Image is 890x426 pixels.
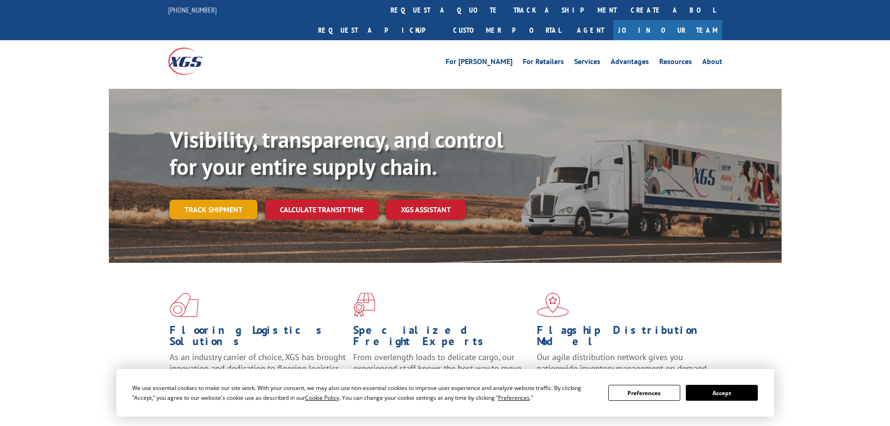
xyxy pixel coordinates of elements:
[353,293,375,317] img: xgs-icon-focused-on-flooring-red
[568,20,613,40] a: Agent
[608,385,680,401] button: Preferences
[537,325,713,352] h1: Flagship Distribution Model
[537,293,569,317] img: xgs-icon-flagship-distribution-model-red
[168,5,217,14] a: [PHONE_NUMBER]
[611,58,649,68] a: Advantages
[170,125,503,181] b: Visibility, transparency, and control for your entire supply chain.
[353,325,530,352] h1: Specialized Freight Experts
[702,58,722,68] a: About
[170,293,199,317] img: xgs-icon-total-supply-chain-intelligence-red
[311,20,446,40] a: Request a pickup
[446,20,568,40] a: Customer Portal
[523,58,564,68] a: For Retailers
[446,58,513,68] a: For [PERSON_NAME]
[386,200,466,220] a: XGS ASSISTANT
[305,394,339,402] span: Cookie Policy
[686,385,758,401] button: Accept
[613,20,722,40] a: Join Our Team
[116,369,774,417] div: Cookie Consent Prompt
[498,394,530,402] span: Preferences
[170,352,346,385] span: As an industry carrier of choice, XGS has brought innovation and dedication to flooring logistics...
[537,352,709,374] span: Our agile distribution network gives you nationwide inventory management on demand.
[170,325,346,352] h1: Flooring Logistics Solutions
[659,58,692,68] a: Resources
[265,200,378,220] a: Calculate transit time
[353,352,530,393] p: From overlength loads to delicate cargo, our experienced staff knows the best way to move your fr...
[170,200,257,219] a: Track shipment
[132,383,597,403] div: We use essential cookies to make our site work. With your consent, we may also use non-essential ...
[574,58,600,68] a: Services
